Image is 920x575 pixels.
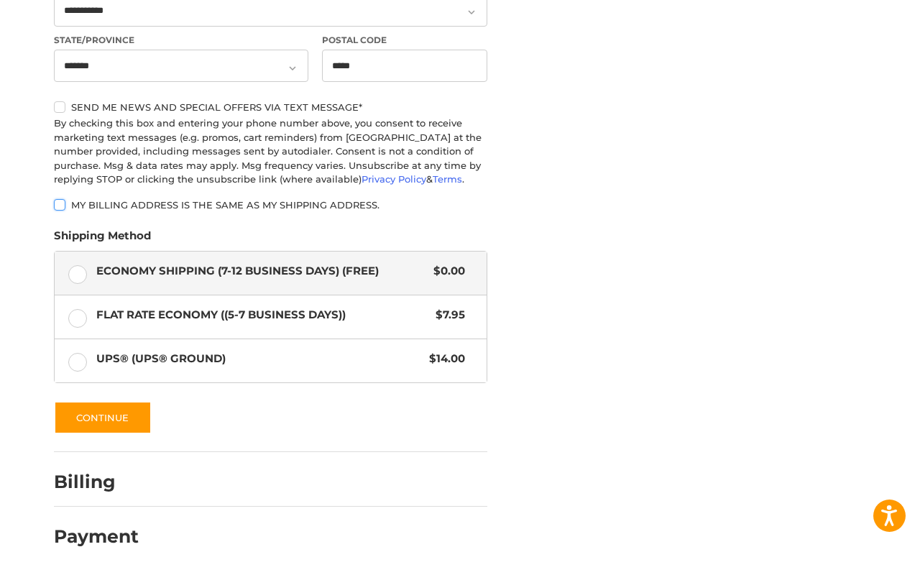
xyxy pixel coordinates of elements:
h2: Billing [54,471,138,493]
label: My billing address is the same as my shipping address. [54,199,487,211]
h2: Payment [54,525,139,548]
label: Send me news and special offers via text message* [54,101,487,113]
a: Terms [433,173,462,185]
label: State/Province [54,34,308,47]
button: Continue [54,401,152,434]
legend: Shipping Method [54,228,151,251]
span: $14.00 [423,351,466,367]
span: UPS® (UPS® Ground) [96,351,423,367]
div: By checking this box and entering your phone number above, you consent to receive marketing text ... [54,116,487,187]
a: Privacy Policy [362,173,426,185]
span: $0.00 [427,263,466,280]
span: $7.95 [429,307,466,323]
span: Economy Shipping (7-12 Business Days) (Free) [96,263,427,280]
span: Flat Rate Economy ((5-7 Business Days)) [96,307,429,323]
label: Postal Code [322,34,487,47]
